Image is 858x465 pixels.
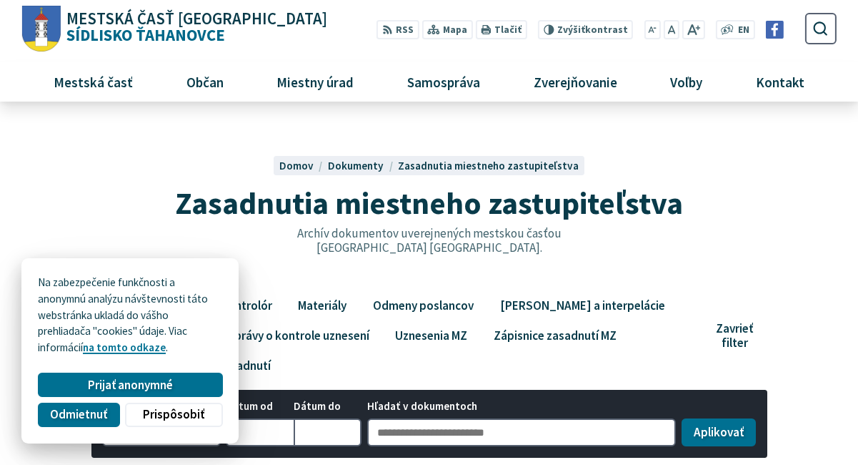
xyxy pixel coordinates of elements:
[538,20,633,39] button: Zvýšiťkontrast
[443,23,467,38] span: Mapa
[682,20,704,39] button: Zväčšiť veľkosť písma
[734,62,825,101] a: Kontakt
[226,418,294,447] input: Dátum od
[707,321,769,351] button: Zavrieť filter
[328,159,384,172] span: Dokumenty
[557,24,585,36] span: Zvýšiť
[644,20,662,39] button: Zmenšiť veľkosť písma
[362,293,484,318] a: Odmeny poslancov
[181,62,229,101] span: Občan
[216,323,379,348] a: Správy o kontrole uznesení
[376,20,419,39] a: RSS
[279,159,328,172] a: Domov
[750,62,809,101] span: Kontakt
[649,62,723,101] a: Voľby
[256,62,375,101] a: Miestny úrad
[38,373,222,397] button: Prijať anonymné
[83,341,166,354] a: na tomto odkaze
[49,62,139,101] span: Mestská časť
[175,183,683,222] span: Zasadnutia miestneho zastupiteľstva
[21,6,326,52] a: Logo Sídlisko Ťahanovce, prejsť na domovskú stránku.
[38,275,222,356] p: Na zabezpečenie funkčnosti a anonymnú analýzu návštevnosti táto webstránka ukladá do vášho prehli...
[288,293,357,318] a: Materiály
[528,62,622,101] span: Zverejňovanie
[165,62,244,101] a: Občan
[38,403,119,427] button: Odmietnuť
[401,62,485,101] span: Samospráva
[294,418,361,447] input: Dátum do
[226,401,294,413] span: Dátum od
[33,62,154,101] a: Mestská časť
[483,323,627,348] a: Zápisnice zasadnutí MZ
[421,20,472,39] a: Mapa
[21,6,61,52] img: Prejsť na domovskú stránku
[266,226,592,255] p: Archív dokumentov uverejnených mestskou časťou [GEOGRAPHIC_DATA] [GEOGRAPHIC_DATA].
[367,401,677,413] span: Hľadať v dokumentoch
[682,418,756,447] button: Aplikovať
[738,23,749,38] span: EN
[125,403,222,427] button: Prispôsobiť
[279,159,314,172] span: Domov
[494,24,522,36] span: Tlačiť
[50,407,107,422] span: Odmietnuť
[328,159,398,172] a: Dokumenty
[664,20,679,39] button: Nastaviť pôvodnú veľkosť písma
[475,20,527,39] button: Tlačiť
[512,62,638,101] a: Zverejňovanie
[386,62,501,101] a: Samospráva
[716,321,753,351] span: Zavrieť filter
[665,62,708,101] span: Voľby
[66,11,327,27] span: Mestská časť [GEOGRAPHIC_DATA]
[143,407,204,422] span: Prispôsobiť
[489,293,675,318] a: [PERSON_NAME] a interpelácie
[294,401,361,413] span: Dátum do
[557,24,628,36] span: kontrast
[396,23,414,38] span: RSS
[734,23,753,38] a: EN
[398,159,579,172] a: Zasadnutia miestneho zastupiteľstva
[766,21,784,39] img: Prejsť na Facebook stránku
[88,378,173,393] span: Prijať anonymné
[367,418,677,447] input: Hľadať v dokumentoch
[271,62,359,101] span: Miestny úrad
[385,323,478,348] a: Uznesenia MZ
[61,11,327,44] span: Sídlisko Ťahanovce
